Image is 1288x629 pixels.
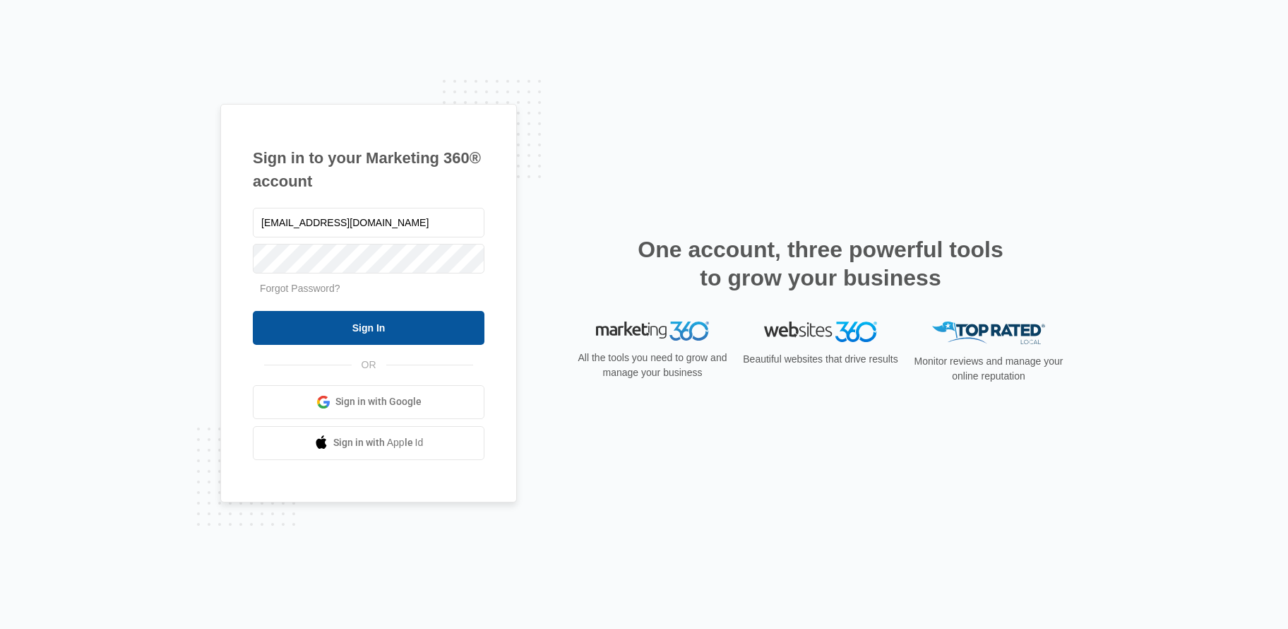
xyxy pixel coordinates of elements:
a: Forgot Password? [260,283,340,294]
span: Sign in with Apple Id [333,435,424,450]
span: Sign in with Google [335,394,422,409]
img: Websites 360 [764,322,877,342]
input: Email [253,208,484,237]
img: Marketing 360 [596,322,709,341]
a: Sign in with Google [253,385,484,419]
h2: One account, three powerful tools to grow your business [633,235,1008,292]
span: OR [352,358,386,372]
p: Monitor reviews and manage your online reputation [910,354,1068,384]
p: All the tools you need to grow and manage your business [573,351,732,380]
p: Beautiful websites that drive results [741,352,900,367]
img: Top Rated Local [932,322,1045,345]
input: Sign In [253,311,484,345]
h1: Sign in to your Marketing 360® account [253,146,484,193]
a: Sign in with Apple Id [253,426,484,460]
